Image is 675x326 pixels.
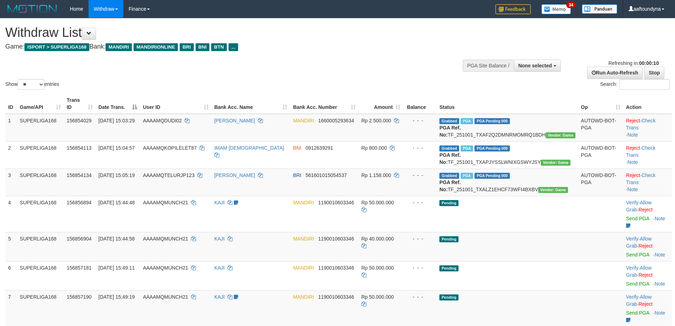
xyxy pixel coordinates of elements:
[406,117,434,124] div: - - -
[143,118,182,123] span: AAAAMQDUDI02
[626,265,652,278] span: ·
[514,60,561,72] button: None selected
[439,152,461,165] b: PGA Ref. No:
[67,265,91,271] span: 156857181
[623,261,672,290] td: · ·
[626,145,656,158] a: Check Trans
[403,94,437,114] th: Balance
[626,145,640,151] a: Reject
[318,294,354,300] span: Copy 1190010603346 to clipboard
[626,236,652,249] a: Allow Grab
[143,265,188,271] span: AAAAMQMUNCH21
[626,118,656,131] a: Check Trans
[361,236,394,242] span: Rp 40.000.000
[541,4,571,14] img: Button%20Memo.svg
[318,265,354,271] span: Copy 1190010603346 to clipboard
[587,67,643,79] a: Run Auto-Refresh
[143,172,195,178] span: AAAAMQTELURJP123
[293,294,314,300] span: MANDIRI
[439,125,461,138] b: PGA Ref. No:
[361,294,394,300] span: Rp 50.000.000
[5,4,59,14] img: MOTION_logo.png
[406,199,434,206] div: - - -
[495,4,531,14] img: Feedback.jpg
[99,265,135,271] span: [DATE] 15:49:11
[623,94,672,114] th: Action
[628,187,638,192] a: Note
[212,94,291,114] th: Bank Acc. Name: activate to sort column ascending
[639,243,653,249] a: Reject
[214,236,225,242] a: KAJI
[626,310,649,316] a: Send PGA
[99,294,135,300] span: [DATE] 15:49:19
[67,236,91,242] span: 156856904
[5,261,17,290] td: 6
[626,200,652,212] a: Allow Grab
[99,236,135,242] span: [DATE] 15:44:58
[99,145,135,151] span: [DATE] 15:04:57
[318,118,354,123] span: Copy 1660005293634 to clipboard
[600,79,670,90] label: Search:
[99,200,135,205] span: [DATE] 15:44:48
[644,67,664,79] a: Stop
[67,118,91,123] span: 156854029
[5,114,17,142] td: 1
[655,281,665,287] a: Note
[67,172,91,178] span: 156854134
[214,172,255,178] a: [PERSON_NAME]
[566,2,576,8] span: 34
[578,141,623,168] td: AUTOWD-BOT-PGA
[639,60,659,66] strong: 00:00:10
[626,216,649,221] a: Send PGA
[99,172,135,178] span: [DATE] 15:05:19
[655,252,665,258] a: Note
[196,43,209,51] span: BNI
[406,293,434,300] div: - - -
[5,196,17,232] td: 4
[437,168,578,196] td: TF_251001_TXALZ1EHCF73WFI4BXBV
[437,141,578,168] td: TF_251001_TXAPJYSSLWNIXGSWYJSY
[463,60,514,72] div: PGA Site Balance /
[140,94,211,114] th: User ID: activate to sort column ascending
[626,281,649,287] a: Send PGA
[17,168,64,196] td: SUPERLIGA168
[361,145,387,151] span: Rp 800.000
[582,4,617,14] img: panduan.png
[626,265,639,271] a: Verify
[626,294,652,307] a: Allow Grab
[439,173,459,179] span: Grabbed
[623,168,672,196] td: · ·
[655,310,665,316] a: Note
[623,232,672,261] td: · ·
[293,118,314,123] span: MANDIRI
[628,132,638,138] a: Note
[17,232,64,261] td: SUPERLIGA168
[626,252,649,258] a: Send PGA
[67,294,91,300] span: 156857190
[318,200,354,205] span: Copy 1190010603346 to clipboard
[439,200,459,206] span: Pending
[180,43,193,51] span: BRI
[143,236,188,242] span: AAAAMQMUNCH21
[5,168,17,196] td: 3
[106,43,132,51] span: MANDIRI
[437,114,578,142] td: TF_251001_TXAF2Q2DMNRMOMRQ1BDH
[17,94,64,114] th: Game/API: activate to sort column ascending
[628,159,638,165] a: Note
[437,94,578,114] th: Status
[318,236,354,242] span: Copy 1190010603346 to clipboard
[406,264,434,271] div: - - -
[439,145,459,151] span: Grabbed
[538,187,568,193] span: Vendor URL: https://trx31.1velocity.biz
[623,141,672,168] td: · ·
[293,200,314,205] span: MANDIRI
[99,118,135,123] span: [DATE] 15:03:29
[439,294,459,300] span: Pending
[608,60,659,66] span: Refreshing in:
[626,265,652,278] a: Allow Grab
[305,145,333,151] span: Copy 0912839291 to clipboard
[359,94,404,114] th: Amount: activate to sort column ascending
[293,265,314,271] span: MANDIRI
[578,94,623,114] th: Op: activate to sort column ascending
[214,200,225,205] a: KAJI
